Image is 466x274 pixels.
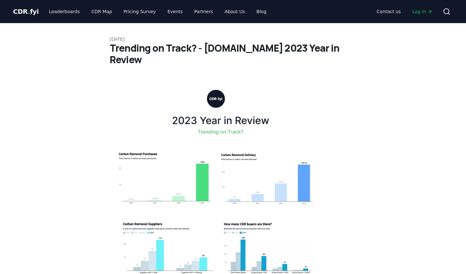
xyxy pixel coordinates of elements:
[189,6,218,17] a: Partners
[44,6,271,17] nav: Main
[251,6,272,17] a: Blog
[371,6,437,17] nav: Main
[110,36,357,42] p: [DATE]
[118,6,161,17] a: Pricing Survey
[13,7,39,16] a: CDR.fyi
[162,6,188,17] a: Events
[13,8,39,15] span: CDR fyi
[28,8,30,15] span: .
[219,6,250,17] a: About Us
[86,6,117,17] a: CDR Map
[110,42,357,65] h1: Trending on Track? - [DOMAIN_NAME] 2023 Year in Review
[412,8,432,15] span: Log in
[407,6,437,17] a: Log in
[371,6,406,17] a: Contact us
[44,6,85,17] a: Leaderboards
